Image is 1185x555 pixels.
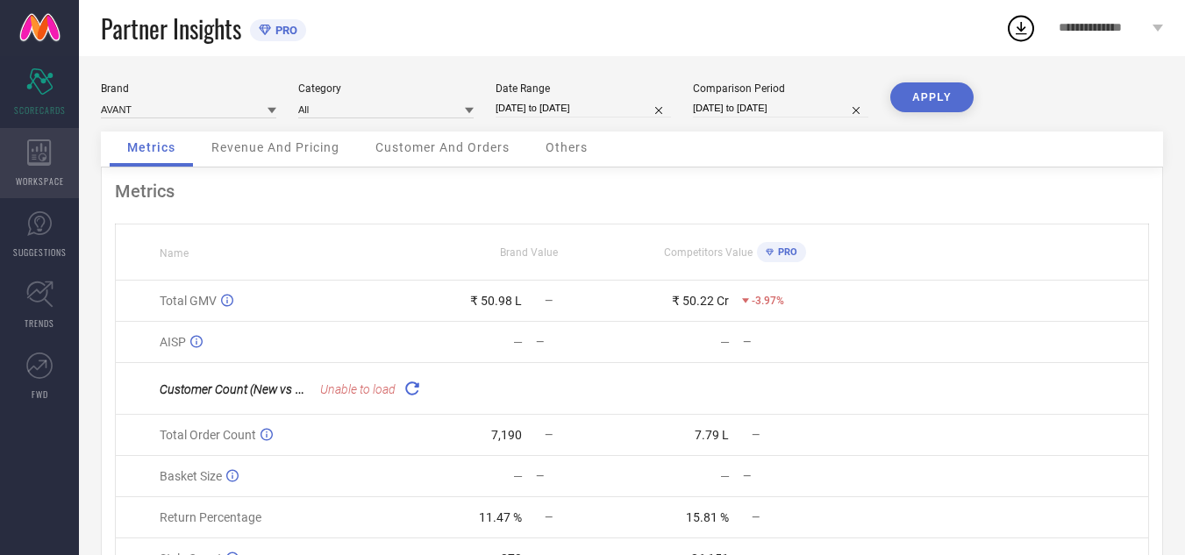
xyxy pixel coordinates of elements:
[298,82,474,95] div: Category
[470,294,522,308] div: ₹ 50.98 L
[720,469,730,483] div: —
[545,429,553,441] span: —
[160,381,335,397] span: Customer Count (New vs Repeat)
[672,294,729,308] div: ₹ 50.22 Cr
[160,335,186,349] span: AISP
[500,246,558,259] span: Brand Value
[115,181,1149,202] div: Metrics
[752,429,760,441] span: —
[695,428,729,442] div: 7.79 L
[127,140,175,154] span: Metrics
[479,510,522,524] div: 11.47 %
[496,82,671,95] div: Date Range
[211,140,339,154] span: Revenue And Pricing
[545,511,553,523] span: —
[375,140,510,154] span: Customer And Orders
[496,99,671,117] input: Select date range
[774,246,797,258] span: PRO
[546,140,588,154] span: Others
[271,24,297,37] span: PRO
[1005,12,1037,44] div: Open download list
[101,82,276,95] div: Brand
[513,469,523,483] div: —
[13,245,67,259] span: SUGGESTIONS
[743,336,838,348] div: —
[320,382,396,396] span: Unable to load
[491,428,522,442] div: 7,190
[160,428,256,442] span: Total Order Count
[513,335,523,349] div: —
[160,469,222,483] span: Basket Size
[664,246,753,259] span: Competitors Value
[400,376,425,401] div: Reload "Customer Count (New vs Repeat) "
[693,99,868,117] input: Select comparison period
[101,11,241,46] span: Partner Insights
[545,295,553,307] span: —
[752,295,784,307] span: -3.97%
[752,511,760,523] span: —
[686,510,729,524] div: 15.81 %
[14,103,66,117] span: SCORECARDS
[536,336,631,348] div: —
[16,174,64,188] span: WORKSPACE
[160,247,189,260] span: Name
[32,388,48,401] span: FWD
[890,82,974,112] button: APPLY
[693,82,868,95] div: Comparison Period
[25,317,54,330] span: TRENDS
[536,470,631,482] div: —
[743,470,838,482] div: —
[160,294,217,308] span: Total GMV
[160,510,261,524] span: Return Percentage
[720,335,730,349] div: —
